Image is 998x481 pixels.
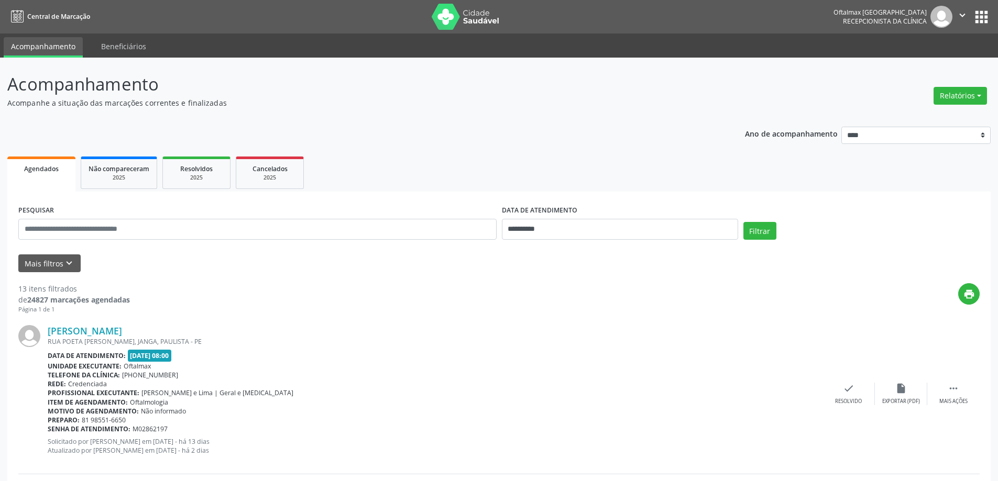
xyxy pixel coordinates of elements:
img: img [18,325,40,347]
div: Mais ações [939,398,968,405]
a: [PERSON_NAME] [48,325,122,337]
span: Cancelados [253,164,288,173]
i: keyboard_arrow_down [63,258,75,269]
div: Página 1 de 1 [18,305,130,314]
span: Recepcionista da clínica [843,17,927,26]
b: Rede: [48,379,66,388]
i: print [963,288,975,300]
span: M02862197 [133,424,168,433]
b: Motivo de agendamento: [48,407,139,416]
span: Não compareceram [89,164,149,173]
i: insert_drive_file [895,383,907,394]
span: [DATE] 08:00 [128,350,172,362]
button: Relatórios [934,87,987,105]
span: Resolvidos [180,164,213,173]
label: DATA DE ATENDIMENTO [502,203,577,219]
b: Item de agendamento: [48,398,128,407]
b: Senha de atendimento: [48,424,130,433]
button: Filtrar [743,222,776,240]
a: Acompanhamento [4,37,83,58]
span: Agendados [24,164,59,173]
div: 2025 [170,174,223,182]
p: Ano de acompanhamento [745,127,838,140]
label: PESQUISAR [18,203,54,219]
button: print [958,283,980,305]
p: Acompanhamento [7,71,696,97]
div: RUA POETA [PERSON_NAME], JANGA, PAULISTA - PE [48,337,822,346]
p: Solicitado por [PERSON_NAME] em [DATE] - há 13 dias Atualizado por [PERSON_NAME] em [DATE] - há 2... [48,437,822,455]
b: Unidade executante: [48,362,122,371]
span: [PERSON_NAME] e Lima | Geral e [MEDICAL_DATA] [141,388,293,397]
i:  [957,9,968,21]
span: Central de Marcação [27,12,90,21]
i:  [948,383,959,394]
button:  [952,6,972,28]
button: Mais filtroskeyboard_arrow_down [18,254,81,273]
div: Oftalmax [GEOGRAPHIC_DATA] [834,8,927,17]
b: Telefone da clínica: [48,371,120,379]
a: Central de Marcação [7,8,90,25]
p: Acompanhe a situação das marcações correntes e finalizadas [7,97,696,108]
i: check [843,383,854,394]
div: de [18,294,130,305]
span: Credenciada [68,379,107,388]
a: Beneficiários [94,37,153,55]
b: Preparo: [48,416,80,424]
strong: 24827 marcações agendadas [27,295,130,305]
img: img [930,6,952,28]
div: 2025 [244,174,296,182]
div: 2025 [89,174,149,182]
span: Oftalmax [124,362,151,371]
span: Oftalmologia [130,398,168,407]
span: 81 98551-6650 [82,416,126,424]
b: Profissional executante: [48,388,139,397]
span: [PHONE_NUMBER] [122,371,178,379]
b: Data de atendimento: [48,351,126,360]
button: apps [972,8,991,26]
span: Não informado [141,407,186,416]
div: Exportar (PDF) [882,398,920,405]
div: Resolvido [835,398,862,405]
div: 13 itens filtrados [18,283,130,294]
